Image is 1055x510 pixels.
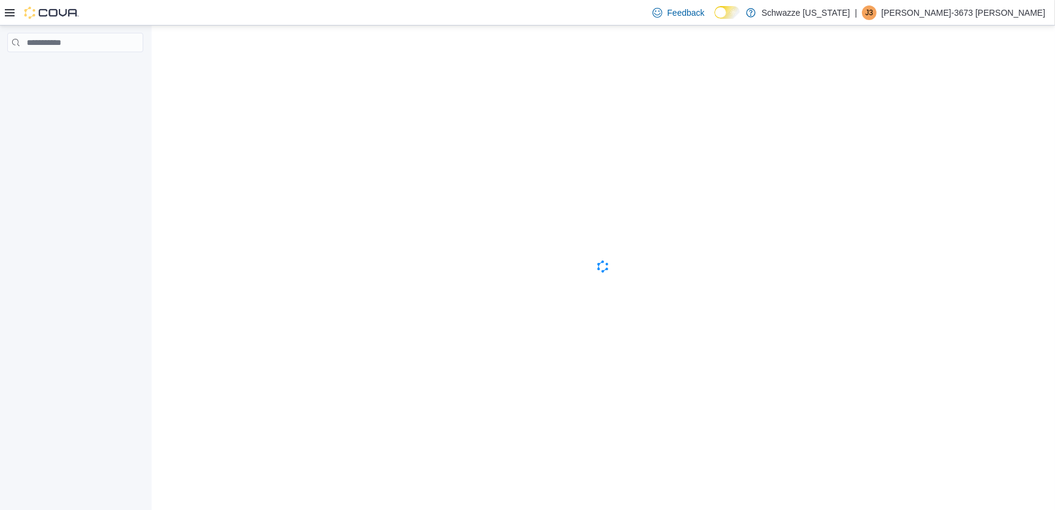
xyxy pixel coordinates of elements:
[855,5,857,20] p: |
[648,1,709,25] a: Feedback
[866,5,874,20] span: J3
[881,5,1045,20] p: [PERSON_NAME]-3673 [PERSON_NAME]
[714,6,740,19] input: Dark Mode
[7,55,143,84] nav: Complex example
[862,5,877,20] div: John-3673 Montoya
[667,7,704,19] span: Feedback
[762,5,850,20] p: Schwazze [US_STATE]
[24,7,79,19] img: Cova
